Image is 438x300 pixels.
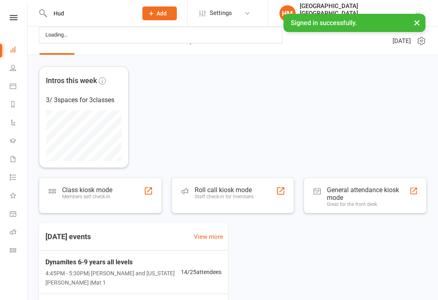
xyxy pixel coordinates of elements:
span: 14 / 25 attendees [181,268,221,276]
div: HM [279,5,296,21]
span: Dynamites 6-9 years all levels [45,257,181,268]
div: Great for the front desk [327,201,409,207]
a: What's New [10,187,28,206]
a: People [10,60,28,78]
span: [DATE] [393,36,411,46]
a: General attendance kiosk mode [10,206,28,224]
span: Signed in successfully. [291,19,357,27]
a: Dashboard [10,41,28,60]
div: 3 / 3 spaces for 3 classes [46,95,122,105]
a: View more [194,232,223,242]
span: 4:45PM - 5:30PM | [PERSON_NAME] and [US_STATE][PERSON_NAME] | Mat 1 [45,269,181,287]
span: Settings [210,4,232,22]
button: Add [142,6,177,20]
div: Roll call kiosk mode [195,186,253,194]
a: Roll call kiosk mode [10,224,28,242]
input: Search... [47,8,132,19]
h3: [DATE] events [39,229,97,244]
div: Staff check-in for members [195,194,253,199]
div: Class kiosk mode [62,186,112,194]
span: Intros this week [46,75,97,87]
a: Calendar [10,78,28,96]
a: Reports [10,96,28,114]
span: Add [157,10,167,17]
div: [GEOGRAPHIC_DATA] [GEOGRAPHIC_DATA] [300,2,414,17]
div: Members self check-in [62,194,112,199]
div: General attendance kiosk mode [327,186,409,201]
div: Loading... [43,29,70,41]
a: Class kiosk mode [10,242,28,260]
button: × [410,14,424,31]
